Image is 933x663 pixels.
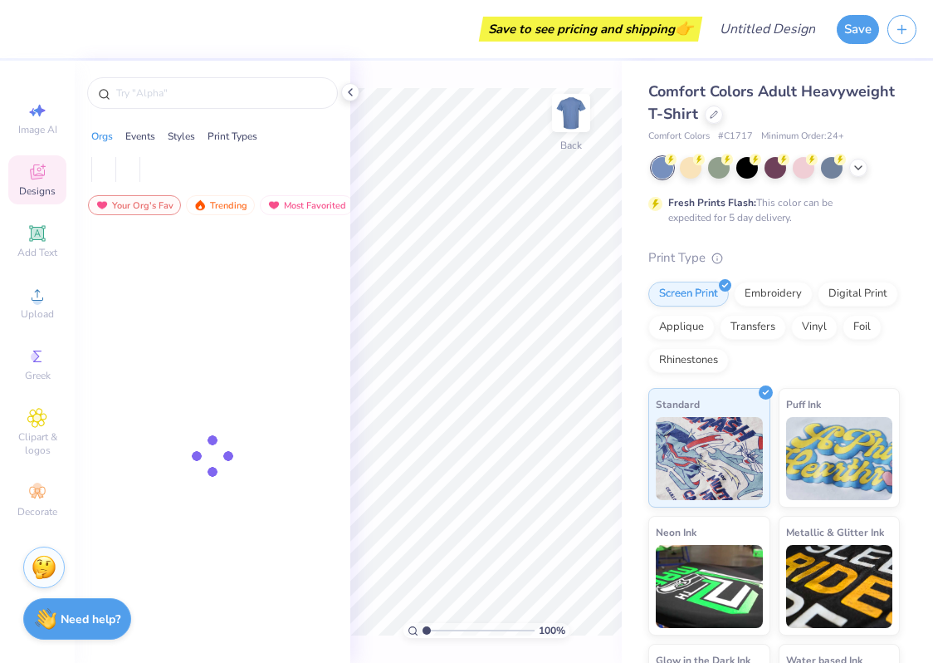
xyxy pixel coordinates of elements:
[25,369,51,382] span: Greek
[648,348,729,373] div: Rhinestones
[648,248,900,268] div: Print Type
[17,505,57,518] span: Decorate
[837,15,879,44] button: Save
[115,85,327,101] input: Try "Alpha"
[791,315,838,340] div: Vinyl
[560,138,582,153] div: Back
[193,199,207,211] img: trending.gif
[648,81,895,124] span: Comfort Colors Adult Heavyweight T-Shirt
[8,430,66,457] span: Clipart & logos
[734,282,813,307] div: Embroidery
[88,195,181,215] div: Your Org's Fav
[554,96,588,130] img: Back
[61,611,120,627] strong: Need help?
[786,417,893,500] img: Puff Ink
[267,199,281,211] img: most_fav.gif
[95,199,109,211] img: most_fav.gif
[786,395,821,413] span: Puff Ink
[648,315,715,340] div: Applique
[648,282,729,307] div: Screen Print
[656,417,763,500] img: Standard
[720,315,786,340] div: Transfers
[843,315,882,340] div: Foil
[17,246,57,259] span: Add Text
[186,195,255,215] div: Trending
[125,129,155,144] div: Events
[786,545,893,628] img: Metallic & Glitter Ink
[91,129,113,144] div: Orgs
[648,130,710,144] span: Comfort Colors
[718,130,753,144] span: # C1717
[168,129,195,144] div: Styles
[21,307,54,321] span: Upload
[656,523,696,541] span: Neon Ink
[656,395,700,413] span: Standard
[761,130,844,144] span: Minimum Order: 24 +
[675,18,693,38] span: 👉
[656,545,763,628] img: Neon Ink
[483,17,698,42] div: Save to see pricing and shipping
[706,12,828,46] input: Untitled Design
[208,129,257,144] div: Print Types
[539,623,565,638] span: 100 %
[818,282,898,307] div: Digital Print
[786,523,884,541] span: Metallic & Glitter Ink
[260,195,354,215] div: Most Favorited
[668,195,872,225] div: This color can be expedited for 5 day delivery.
[18,123,57,136] span: Image AI
[668,196,756,209] strong: Fresh Prints Flash:
[19,184,56,198] span: Designs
